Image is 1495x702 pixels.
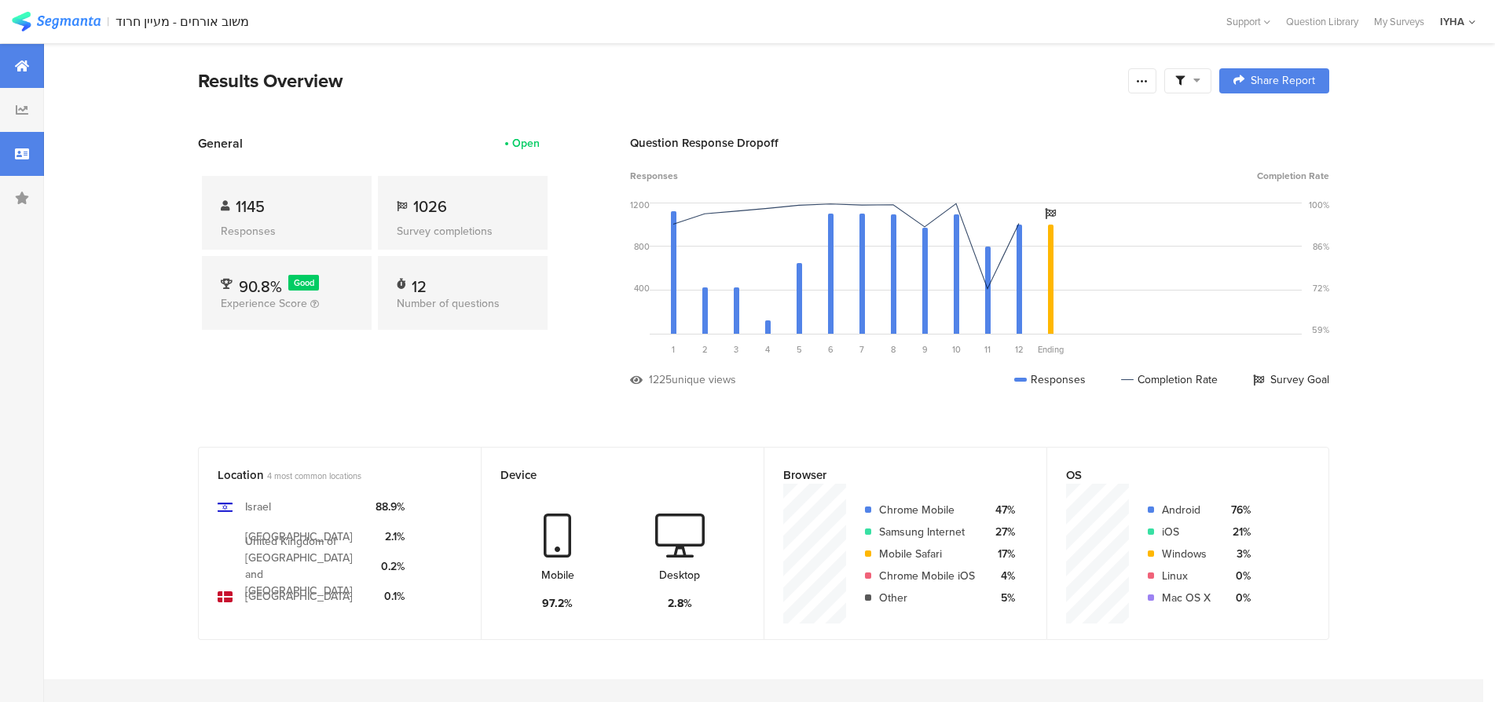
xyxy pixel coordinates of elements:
div: 0% [1223,590,1251,606]
span: Number of questions [397,295,500,312]
span: 4 [765,343,770,356]
div: [GEOGRAPHIC_DATA] [245,588,353,605]
div: Responses [1014,371,1086,388]
div: 47% [988,502,1015,518]
div: 59% [1312,324,1329,336]
div: 0% [1223,568,1251,584]
div: [GEOGRAPHIC_DATA] [245,528,353,545]
span: 1 [672,343,675,356]
div: | [107,13,109,31]
div: 86% [1313,240,1329,253]
div: 1200 [630,199,650,211]
span: Responses [630,169,678,183]
div: 88.9% [376,499,405,515]
div: 2.8% [668,595,692,612]
div: 5% [988,590,1015,606]
div: 100% [1309,199,1329,211]
div: 12 [412,275,427,291]
div: OS [1066,466,1284,484]
div: Android [1162,502,1211,518]
div: Desktop [659,567,700,583]
div: Other [879,590,975,606]
div: United Kingdom of [GEOGRAPHIC_DATA] and [GEOGRAPHIC_DATA] [245,533,363,599]
span: 5 [797,343,802,356]
div: 97.2% [542,595,573,612]
div: Completion Rate [1121,371,1218,388]
div: IYHA [1440,14,1464,29]
div: 17% [988,546,1015,562]
span: Share Report [1251,75,1315,86]
div: משוב אורחים - מעיין חרוד [115,14,249,29]
div: unique views [672,371,736,388]
div: Israel [245,499,271,515]
div: 400 [634,282,650,294]
span: 3 [734,343,738,356]
div: Location [218,466,436,484]
div: Mobile Safari [879,546,975,562]
span: 2 [702,343,708,356]
span: 9 [922,343,928,356]
div: Samsung Internet [879,524,975,540]
img: segmanta logo [12,12,101,31]
div: iOS [1162,524,1211,540]
div: 72% [1313,282,1329,294]
div: Mac OS X [1162,590,1211,606]
span: 1145 [236,195,265,218]
span: Completion Rate [1257,169,1329,183]
span: 12 [1015,343,1024,356]
span: 90.8% [239,275,282,298]
div: 1225 [649,371,672,388]
div: Mobile [541,567,574,583]
span: 6 [828,343,834,356]
div: 0.2% [376,558,405,575]
div: 3% [1223,546,1251,562]
div: Question Response Dropoff [630,134,1329,152]
div: Support [1226,9,1270,34]
span: 10 [952,343,961,356]
a: My Surveys [1366,14,1432,29]
span: 11 [984,343,991,356]
div: Linux [1162,568,1211,584]
a: Question Library [1278,14,1366,29]
div: Windows [1162,546,1211,562]
div: Survey Goal [1253,371,1329,388]
div: 21% [1223,524,1251,540]
i: Survey Goal [1045,208,1056,219]
div: Browser [783,466,1002,484]
div: Ending [1035,343,1066,356]
div: Device [500,466,719,484]
div: 27% [988,524,1015,540]
span: 4 most common locations [267,470,361,482]
div: Chrome Mobile [879,502,975,518]
span: 8 [891,343,896,356]
div: 4% [988,568,1015,584]
div: 800 [634,240,650,253]
span: General [198,134,243,152]
div: Open [512,135,540,152]
div: Responses [221,223,353,239]
div: Survey completions [397,223,529,239]
span: Experience Score [221,295,307,312]
span: Good [294,276,314,289]
div: Results Overview [198,67,1120,95]
span: 1026 [413,195,447,218]
div: 0.1% [376,588,405,605]
div: 2.1% [376,528,405,545]
div: Chrome Mobile iOS [879,568,975,584]
div: 76% [1223,502,1251,518]
span: 7 [859,343,864,356]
